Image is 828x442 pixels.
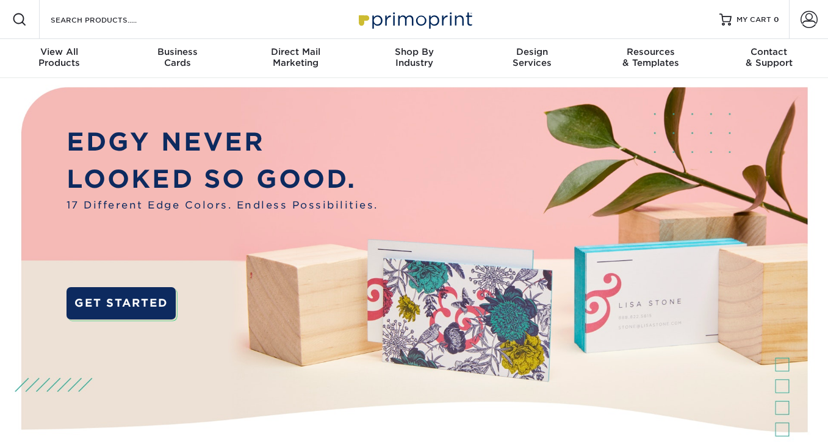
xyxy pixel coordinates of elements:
a: Resources& Templates [591,39,710,78]
a: Contact& Support [710,39,828,78]
div: & Support [710,46,828,68]
p: LOOKED SO GOOD. [67,160,378,198]
div: & Templates [591,46,710,68]
span: Shop By [355,46,473,57]
span: 17 Different Edge Colors. Endless Possibilities. [67,198,378,212]
a: GET STARTED [67,287,176,320]
span: 0 [774,15,779,24]
a: Shop ByIndustry [355,39,473,78]
img: Primoprint [353,6,475,32]
span: Direct Mail [237,46,355,57]
input: SEARCH PRODUCTS..... [49,12,168,27]
span: Business [118,46,237,57]
span: Resources [591,46,710,57]
span: Contact [710,46,828,57]
a: Direct MailMarketing [237,39,355,78]
span: MY CART [736,15,771,25]
p: EDGY NEVER [67,123,378,160]
div: Industry [355,46,473,68]
a: BusinessCards [118,39,237,78]
div: Marketing [237,46,355,68]
div: Cards [118,46,237,68]
a: DesignServices [473,39,591,78]
div: Services [473,46,591,68]
span: Design [473,46,591,57]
